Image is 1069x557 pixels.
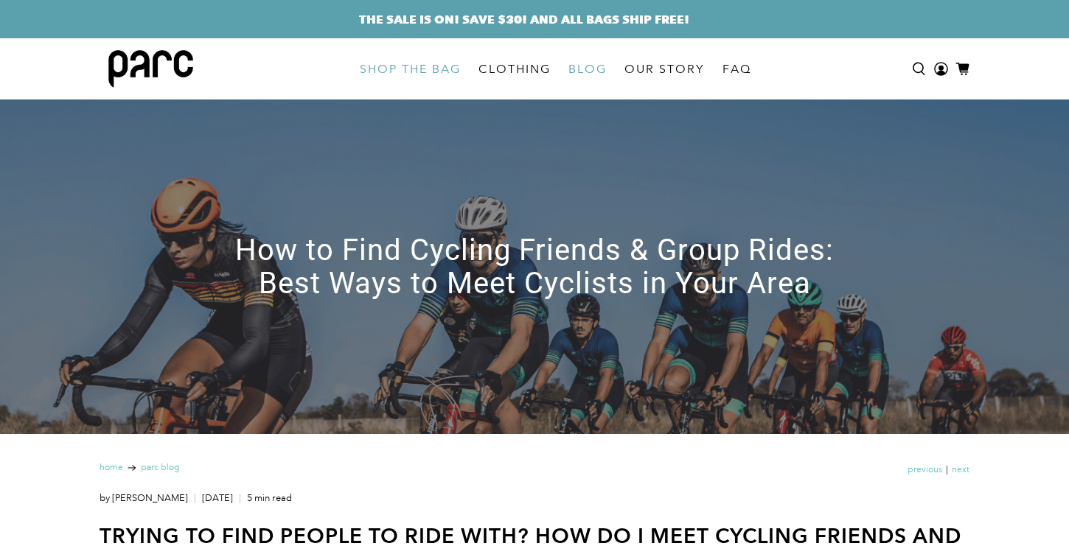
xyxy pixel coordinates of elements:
[100,463,180,472] nav: breadcrumbs
[203,234,866,300] h1: How to Find Cycling Friends & Group Rides: Best Ways to Meet Cyclists in Your Area
[198,492,233,504] span: [DATE]
[100,463,123,472] a: Home
[351,38,760,99] nav: main navigation
[470,49,560,90] a: CLOTHING
[952,466,969,474] a: Next
[243,492,292,504] span: 5 min read
[908,466,942,474] a: Previous
[359,10,689,28] a: THE SALE IS ON! SAVE $30! AND ALL BAGS SHIP FREE!
[141,463,180,472] a: Parc Blog
[351,49,470,90] a: SHOP THE BAG
[108,50,193,88] img: parc bag logo
[560,49,616,90] a: BLOG
[942,463,952,477] span: |
[714,49,760,90] a: FAQ
[100,492,188,504] a: by [PERSON_NAME]
[616,49,714,90] a: OUR STORY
